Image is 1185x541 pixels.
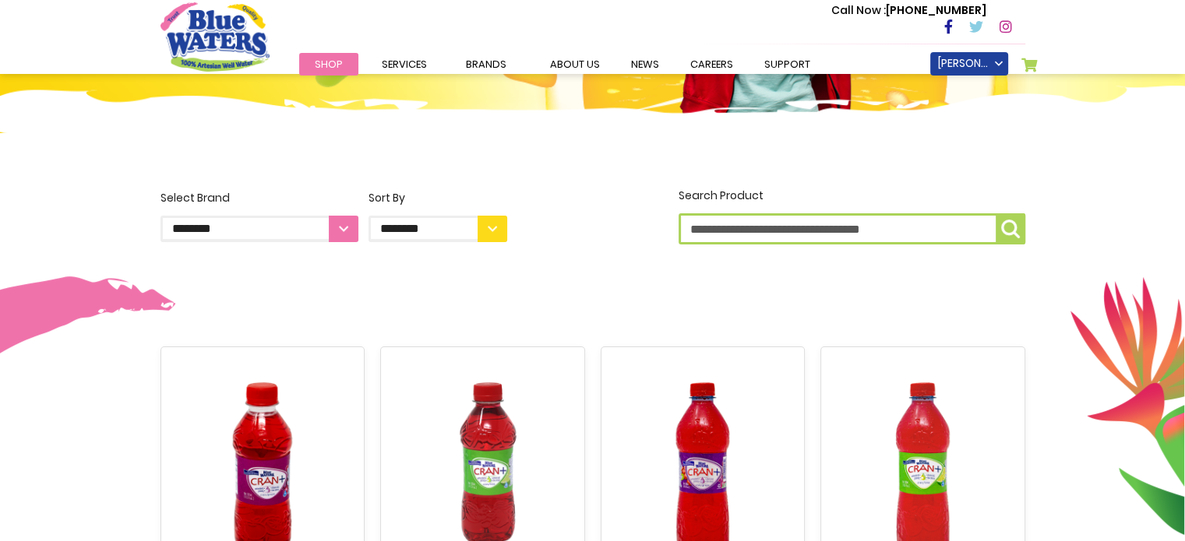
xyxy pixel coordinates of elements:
a: support [749,53,826,76]
button: Search Product [996,213,1025,244]
span: Brands [466,57,506,72]
a: [PERSON_NAME] [930,52,1008,76]
span: Shop [315,57,343,72]
span: Call Now : [831,2,886,18]
img: search-icon.png [1001,220,1020,238]
label: Search Product [679,188,1025,244]
select: Sort By [369,216,507,242]
div: Sort By [369,190,507,206]
label: Select Brand [160,190,358,242]
a: News [615,53,675,76]
input: Search Product [679,213,1025,244]
select: Select Brand [160,216,358,242]
a: store logo [160,2,270,71]
a: about us [534,53,615,76]
span: Services [382,57,427,72]
p: [PHONE_NUMBER] [831,2,986,19]
a: careers [675,53,749,76]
